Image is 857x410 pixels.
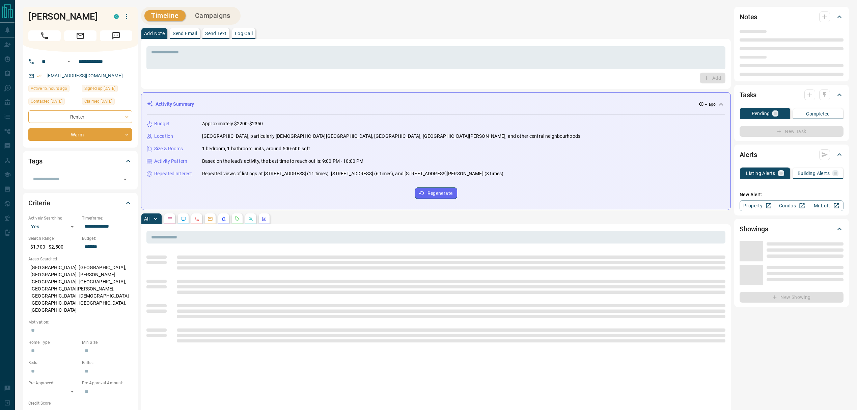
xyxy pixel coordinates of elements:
[28,30,61,41] span: Call
[147,98,725,110] div: Activity Summary-- ago
[144,31,165,36] p: Add Note
[261,216,267,222] svg: Agent Actions
[82,98,132,107] div: Sun Jul 27 2025
[188,10,237,21] button: Campaigns
[740,200,774,211] a: Property
[28,156,42,166] h2: Tags
[31,98,62,105] span: Contacted [DATE]
[28,195,132,211] div: Criteria
[202,170,503,177] p: Repeated views of listings at [STREET_ADDRESS] (11 times), [STREET_ADDRESS] (6 times), and [STREE...
[235,31,253,36] p: Log Call
[202,133,580,140] p: [GEOGRAPHIC_DATA], particularly [DEMOGRAPHIC_DATA][GEOGRAPHIC_DATA], [GEOGRAPHIC_DATA], [GEOGRAPH...
[809,200,844,211] a: Mr.Loft
[234,216,240,222] svg: Requests
[144,216,149,221] p: All
[740,87,844,103] div: Tasks
[64,30,96,41] span: Email
[82,339,132,345] p: Min Size:
[28,11,104,22] h1: [PERSON_NAME]
[740,89,756,100] h2: Tasks
[84,98,112,105] span: Claimed [DATE]
[28,221,79,232] div: Yes
[154,120,170,127] p: Budget
[120,175,130,184] button: Open
[37,74,42,78] svg: Email Verified
[28,198,50,208] h2: Criteria
[221,216,226,222] svg: Listing Alerts
[28,128,132,141] div: Warm
[202,120,263,127] p: Approximately $2200-$2350
[82,85,132,94] div: Sun Jul 27 2025
[740,221,844,237] div: Showings
[28,319,132,325] p: Motivation:
[65,57,73,66] button: Open
[752,111,770,116] p: Pending
[28,85,79,94] div: Mon Aug 18 2025
[202,158,363,165] p: Based on the lead's activity, the best time to reach out is: 9:00 PM - 10:00 PM
[82,235,132,241] p: Budget:
[181,216,186,222] svg: Lead Browsing Activity
[47,73,123,78] a: [EMAIL_ADDRESS][DOMAIN_NAME]
[798,171,830,176] p: Building Alerts
[740,191,844,198] p: New Alert:
[28,215,79,221] p: Actively Searching:
[28,241,79,253] p: $1,700 - $2,500
[100,30,132,41] span: Message
[774,200,809,211] a: Condos
[208,216,213,222] svg: Emails
[167,216,172,222] svg: Notes
[28,360,79,366] p: Beds:
[154,170,192,177] p: Repeated Interest
[740,11,757,22] h2: Notes
[114,14,119,19] div: condos.ca
[28,339,79,345] p: Home Type:
[202,145,310,152] p: 1 bedroom, 1 bathroom units, around 500-600 sqft
[28,110,132,123] div: Renter
[84,85,115,92] span: Signed up [DATE]
[28,400,132,406] p: Credit Score:
[248,216,253,222] svg: Opportunities
[154,133,173,140] p: Location
[31,85,67,92] span: Active 12 hours ago
[28,380,79,386] p: Pre-Approved:
[740,9,844,25] div: Notes
[740,149,757,160] h2: Alerts
[740,224,768,234] h2: Showings
[28,98,79,107] div: Wed Aug 13 2025
[415,187,457,199] button: Regenerate
[194,216,199,222] svg: Calls
[28,262,132,316] p: [GEOGRAPHIC_DATA], [GEOGRAPHIC_DATA], [GEOGRAPHIC_DATA], [PERSON_NAME][GEOGRAPHIC_DATA], [GEOGRAP...
[205,31,227,36] p: Send Text
[28,235,79,241] p: Search Range:
[82,360,132,366] p: Baths:
[154,145,183,152] p: Size & Rooms
[173,31,197,36] p: Send Email
[144,10,186,21] button: Timeline
[82,380,132,386] p: Pre-Approval Amount:
[82,215,132,221] p: Timeframe:
[806,111,830,116] p: Completed
[28,153,132,169] div: Tags
[154,158,187,165] p: Activity Pattern
[156,101,194,108] p: Activity Summary
[746,171,775,176] p: Listing Alerts
[28,256,132,262] p: Areas Searched:
[740,147,844,163] div: Alerts
[705,101,716,107] p: -- ago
